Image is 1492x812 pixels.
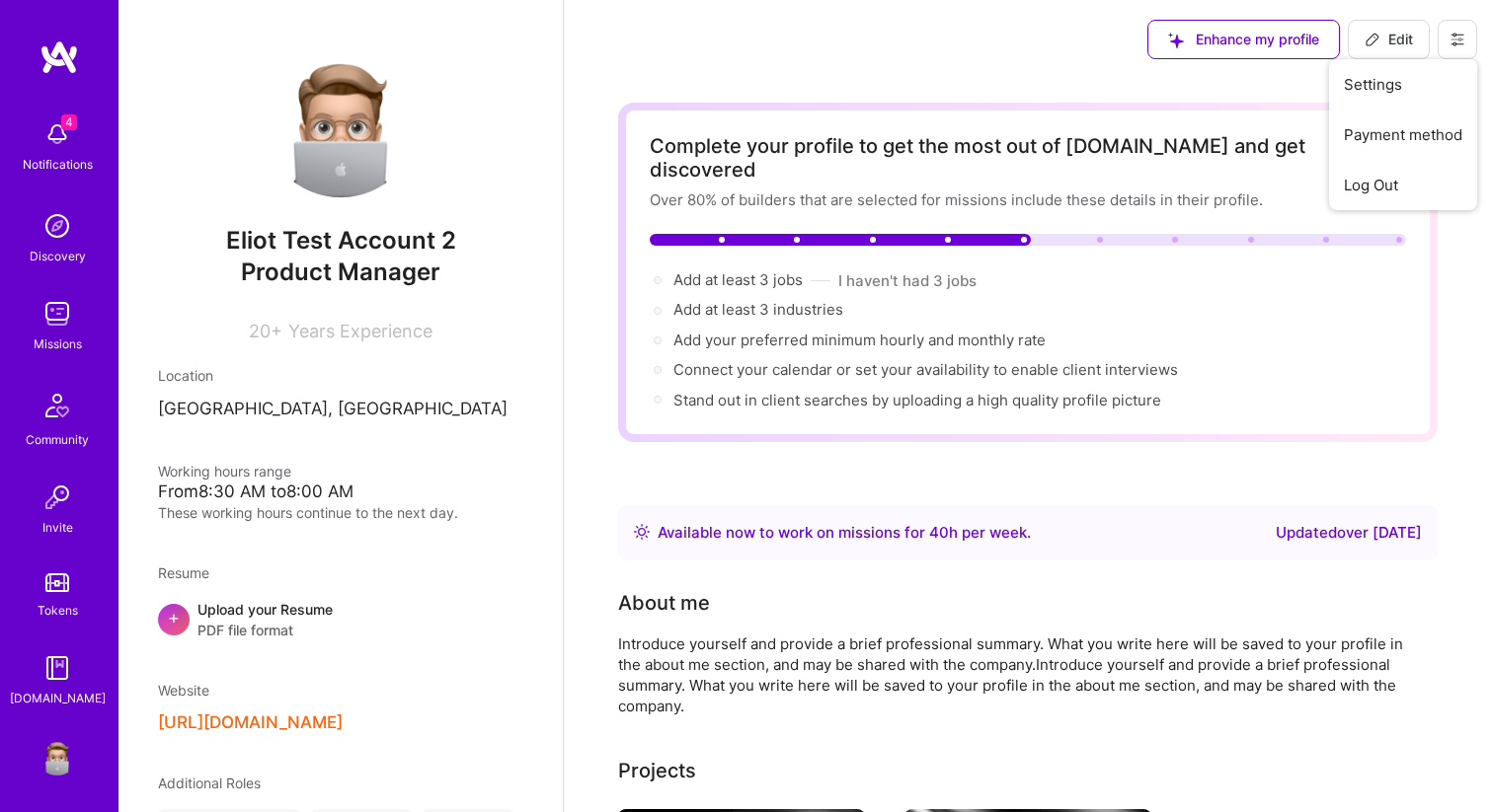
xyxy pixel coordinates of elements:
[158,502,523,523] div: These working hours continue to the next day.
[33,736,82,775] a: User Avatar
[929,523,949,542] span: 40
[158,682,209,699] span: Website
[618,756,696,785] div: Projects
[1147,20,1340,59] button: Enhance my profile
[10,688,106,708] div: [DOMAIN_NAME]
[197,620,333,640] span: PDF file format
[158,226,523,256] span: Eliot Test Account 2
[1276,521,1422,545] div: Updated over [DATE]
[197,599,333,640] div: Upload your Resume
[650,189,1406,210] div: Over 80% of builders that are selected for missions include these details in their profile.
[158,775,261,791] span: Additional Roles
[38,206,77,246] img: discovery
[249,321,282,341] span: 20+
[38,114,77,154] img: bell
[30,246,86,266] div: Discovery
[658,521,1031,545] div: Available now to work on missions for h per week .
[618,633,1408,716] div: Introduce yourself and provide a brief professional summary. What you write here will be saved to...
[1329,110,1477,160] button: Payment method
[38,648,77,688] img: guide book
[1329,160,1477,210] button: Log Out
[241,258,440,286] span: Product Manager
[158,712,343,733] button: [URL][DOMAIN_NAME]
[673,300,843,319] span: Add at least 3 industries
[1348,20,1430,59] button: Edit
[158,398,523,421] p: [GEOGRAPHIC_DATA], [GEOGRAPHIC_DATA]
[61,114,77,130] span: 4
[45,573,69,592] img: tokens
[38,600,78,621] div: Tokens
[158,599,523,640] div: +Upload your ResumePDF file format
[262,39,420,197] img: User Avatar
[673,360,1178,379] span: Connect your calendar or set your availability to enable client interviews
[158,365,523,386] div: Location
[38,478,77,517] img: Invite
[1168,30,1319,49] span: Enhance my profile
[38,736,77,775] img: User Avatar
[673,331,1046,349] span: Add your preferred minimum hourly and monthly rate
[34,382,81,429] img: Community
[38,294,77,333] img: teamwork
[618,588,710,618] div: About me
[1168,33,1184,48] i: icon SuggestedTeams
[168,607,180,627] span: +
[23,154,93,175] div: Notifications
[650,134,1406,182] div: Complete your profile to get the most out of [DOMAIN_NAME] and get discovered
[26,429,89,450] div: Community
[288,321,432,341] span: Years Experience
[634,524,650,540] img: Availability
[42,517,73,538] div: Invite
[1329,59,1477,110] button: Settings
[673,270,803,289] span: Add at least 3 jobs
[158,463,291,480] span: Working hours range
[39,39,79,75] img: logo
[158,481,523,502] div: From 8:30 AM to 8:00 AM
[34,333,82,354] div: Missions
[838,270,977,291] button: I haven't had 3 jobs
[673,390,1161,410] div: Stand out in client searches by uploading a high quality profile picture
[1365,30,1413,49] span: Edit
[158,564,209,581] span: Resume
